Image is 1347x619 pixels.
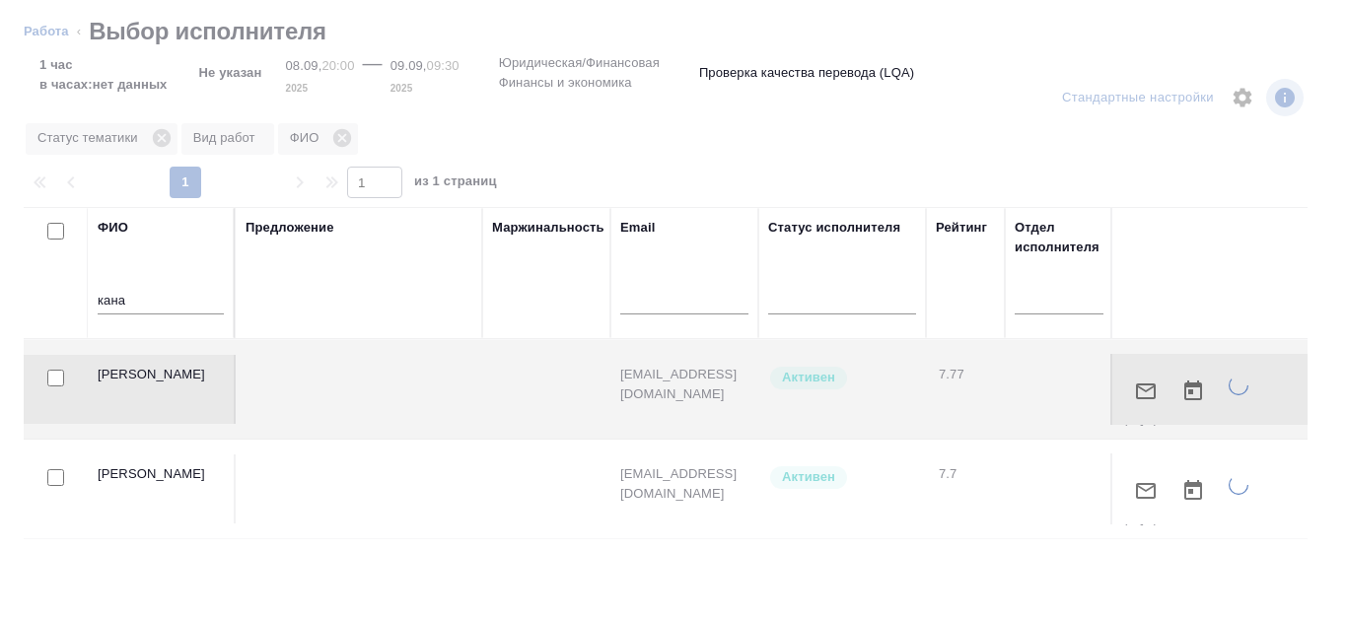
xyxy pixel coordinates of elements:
[768,218,900,238] div: Статус исполнителя
[1122,368,1170,415] button: Отправить предложение о работе
[492,218,604,238] div: Маржинальность
[1170,368,1217,415] button: Открыть календарь загрузки
[88,355,236,424] td: [PERSON_NAME]
[88,454,236,523] td: [PERSON_NAME]
[1170,467,1217,515] button: Открыть календарь загрузки
[47,370,64,386] input: Выбери исполнителей, чтобы отправить приглашение на работу
[246,218,334,238] div: Предложение
[699,63,914,83] p: Проверка качества перевода (LQA)
[1122,467,1170,515] button: Отправить предложение о работе
[620,218,655,238] div: Email
[98,218,128,238] div: ФИО
[1015,218,1103,257] div: Отдел исполнителя
[47,469,64,486] input: Выбери исполнителей, чтобы отправить приглашение на работу
[936,218,987,238] div: Рейтинг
